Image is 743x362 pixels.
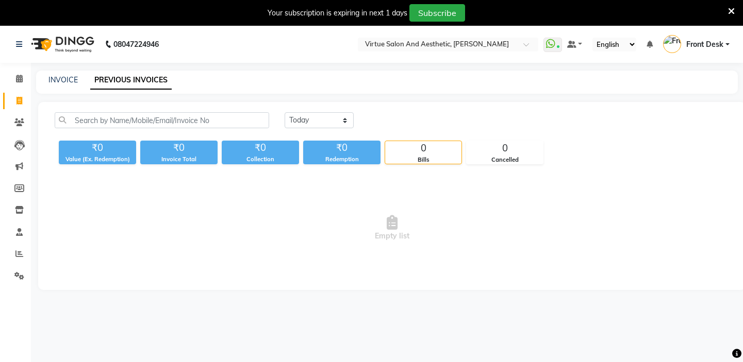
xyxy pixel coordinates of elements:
div: ₹0 [140,141,218,155]
a: PREVIOUS INVOICES [90,71,172,90]
div: Redemption [303,155,381,164]
input: Search by Name/Mobile/Email/Invoice No [55,112,269,128]
div: 0 [467,141,543,156]
div: ₹0 [222,141,299,155]
a: INVOICE [48,75,78,84]
div: 0 [385,141,461,156]
div: Cancelled [467,156,543,164]
span: Empty list [55,177,729,280]
div: Bills [385,156,461,164]
img: Front Desk [663,35,681,53]
button: Subscribe [409,4,465,22]
div: ₹0 [59,141,136,155]
div: ₹0 [303,141,381,155]
div: Invoice Total [140,155,218,164]
img: logo [26,30,97,59]
div: Collection [222,155,299,164]
div: Your subscription is expiring in next 1 days [268,8,407,19]
b: 08047224946 [113,30,159,59]
span: Front Desk [686,39,723,50]
div: Value (Ex. Redemption) [59,155,136,164]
